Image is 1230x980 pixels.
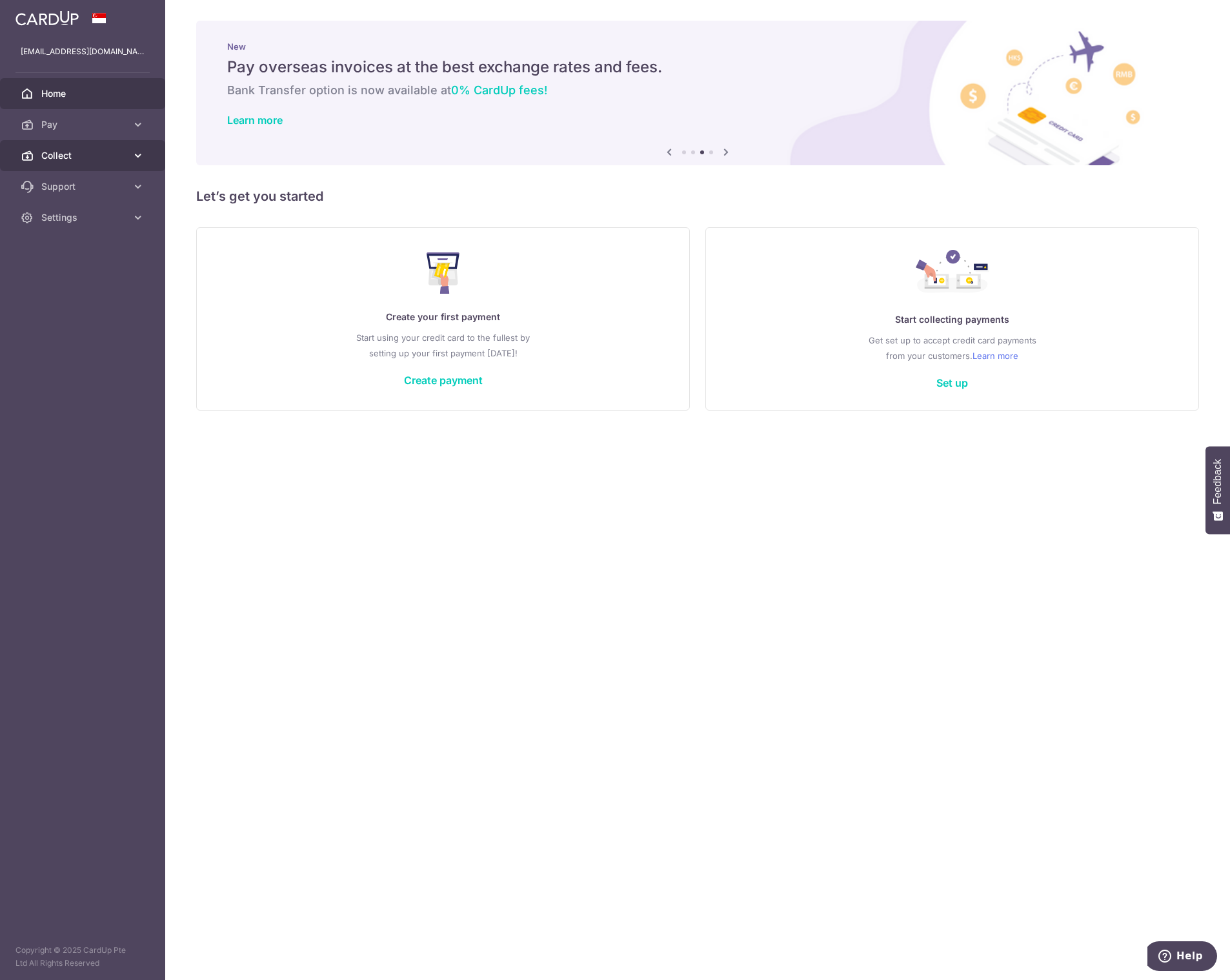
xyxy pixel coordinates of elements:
span: Collect [41,149,126,162]
button: Feedback - Show survey [1205,446,1230,534]
span: Home [41,87,126,100]
a: Create payment [404,374,483,387]
img: Make Payment [427,252,459,294]
img: CardUp [15,10,79,26]
p: Start using your credit card to the fullest by setting up your first payment [DATE]! [223,330,663,361]
span: 0% CardUp fees! [451,83,547,97]
h5: Pay overseas invoices at the best exchange rates and fees. [227,57,1168,77]
img: Collect Payment [916,250,989,296]
a: Learn more [227,114,283,127]
p: Get set up to accept credit card payments from your customers. [732,332,1173,363]
a: Learn more [973,348,1018,363]
h5: Let’s get you started [196,186,1199,207]
span: Settings [41,211,126,224]
span: Pay [41,118,126,131]
p: Create your first payment [223,309,663,325]
a: Set up [936,376,968,389]
span: Support [41,180,126,193]
p: [EMAIL_ADDRESS][DOMAIN_NAME] [21,45,145,58]
span: Feedback [1212,459,1224,504]
p: Start collecting payments [732,312,1173,327]
img: International Invoice Banner [196,21,1199,165]
iframe: Opens a widget where you can find more information [1147,941,1217,974]
p: New [227,41,1168,52]
h6: Bank Transfer option is now available at [227,83,1168,98]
